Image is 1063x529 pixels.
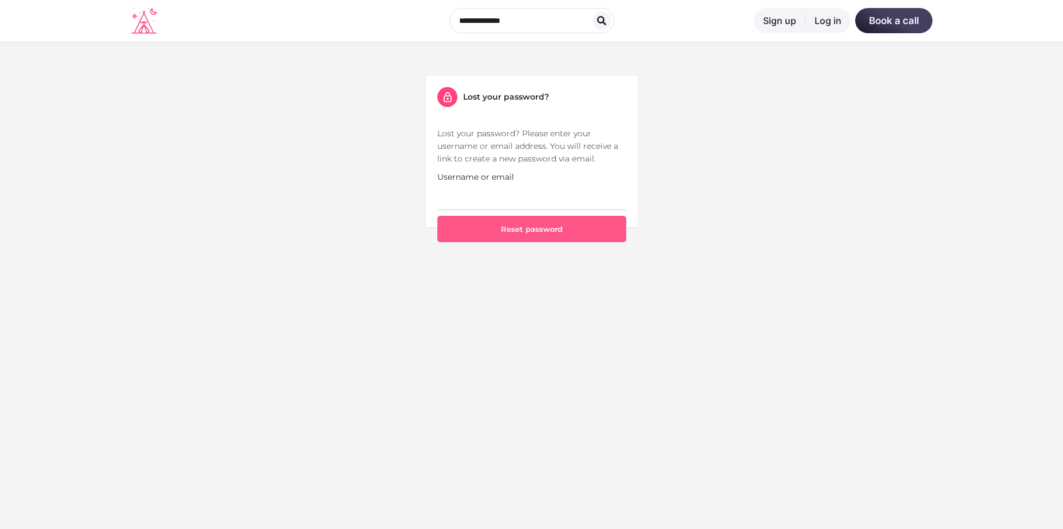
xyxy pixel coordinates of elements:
label: Username or email [437,171,514,183]
h5: Lost your password? [463,91,549,102]
a: Sign up [754,8,805,33]
button: Reset password [437,216,626,242]
a: Book a call [855,8,932,33]
p: Lost your password? Please enter your username or email address. You will receive a link to creat... [437,127,626,165]
a: Log in [805,8,851,33]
